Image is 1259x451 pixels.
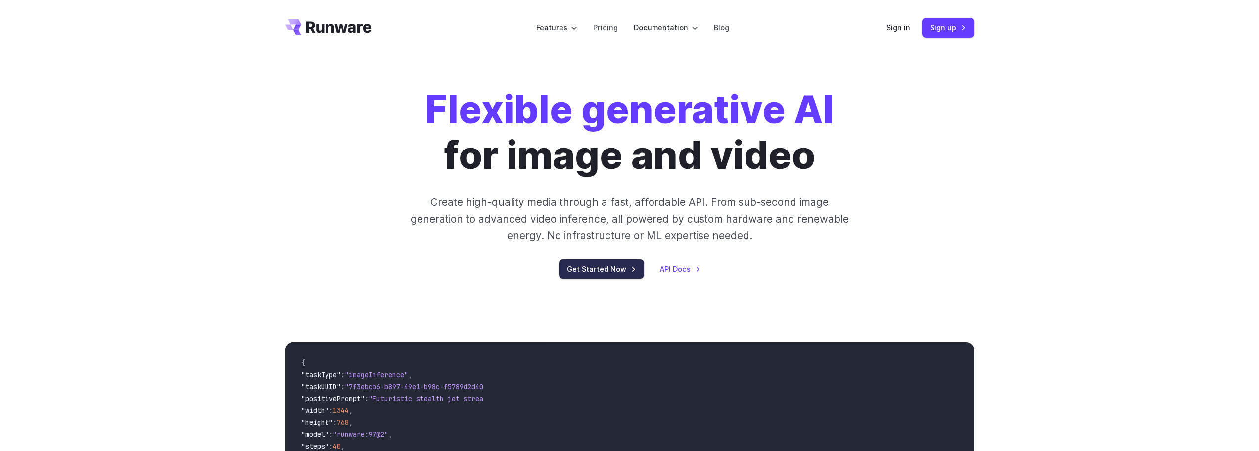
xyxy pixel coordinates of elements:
[660,263,700,275] a: API Docs
[301,394,365,403] span: "positivePrompt"
[408,370,412,379] span: ,
[341,382,345,391] span: :
[337,418,349,427] span: 768
[388,430,392,439] span: ,
[714,22,729,33] a: Blog
[329,442,333,451] span: :
[634,22,698,33] label: Documentation
[329,430,333,439] span: :
[886,22,910,33] a: Sign in
[922,18,974,37] a: Sign up
[425,87,834,133] strong: Flexible generative AI
[349,418,353,427] span: ,
[301,430,329,439] span: "model"
[301,370,341,379] span: "taskType"
[409,194,850,244] p: Create high-quality media through a fast, affordable API. From sub-second image generation to adv...
[285,19,372,35] a: Go to /
[345,370,408,379] span: "imageInference"
[301,382,341,391] span: "taskUUID"
[425,87,834,178] h1: for image and video
[301,442,329,451] span: "steps"
[301,406,329,415] span: "width"
[559,259,644,279] a: Get Started Now
[341,370,345,379] span: :
[349,406,353,415] span: ,
[333,430,388,439] span: "runware:97@2"
[333,442,341,451] span: 40
[345,382,495,391] span: "7f3ebcb6-b897-49e1-b98c-f5789d2d40d7"
[341,442,345,451] span: ,
[369,394,729,403] span: "Futuristic stealth jet streaking through a neon-lit cityscape with glowing purple exhaust"
[301,418,333,427] span: "height"
[333,418,337,427] span: :
[333,406,349,415] span: 1344
[329,406,333,415] span: :
[301,358,305,367] span: {
[536,22,577,33] label: Features
[593,22,618,33] a: Pricing
[365,394,369,403] span: :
